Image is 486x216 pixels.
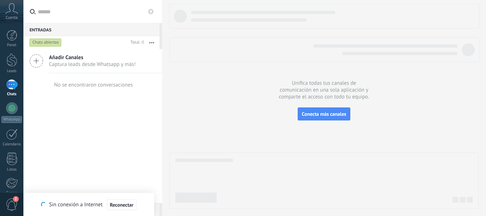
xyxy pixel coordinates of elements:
[302,111,346,117] span: Conecta más canales
[298,107,350,120] button: Conecta más canales
[13,196,19,202] span: 2
[1,191,22,195] div: Correo
[54,81,133,88] div: No se encontraron conversaciones
[23,23,159,36] div: Entradas
[107,199,136,211] button: Reconectar
[49,54,136,61] span: Añadir Canales
[1,167,22,172] div: Listas
[110,202,134,207] span: Reconectar
[1,43,22,48] div: Panel
[1,92,22,97] div: Chats
[6,16,18,20] span: Cuenta
[49,61,136,68] span: Captura leads desde Whatsapp y más!
[1,116,22,123] div: WhatsApp
[30,38,62,47] div: Chats abiertos
[1,142,22,147] div: Calendario
[41,199,136,211] div: Sin conexión a Internet
[128,39,144,46] div: Total: 0
[1,69,22,74] div: Leads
